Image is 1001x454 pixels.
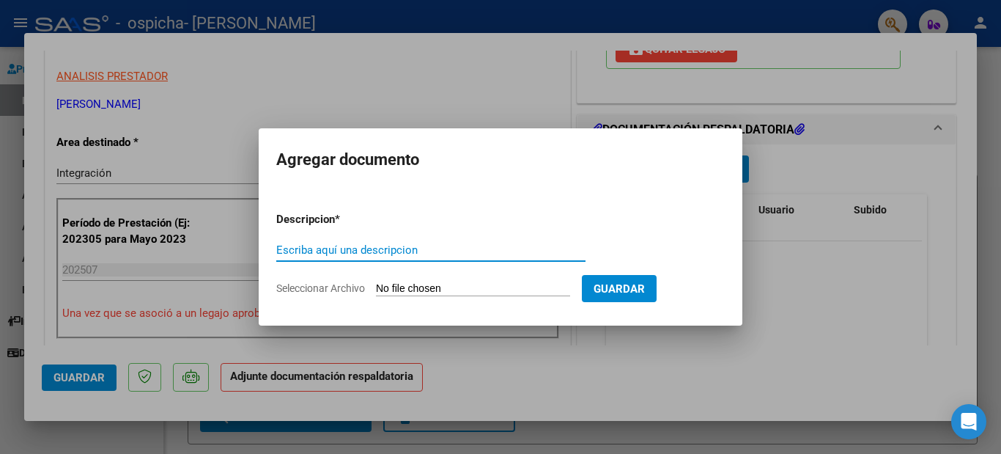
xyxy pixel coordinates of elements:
button: Guardar [582,275,657,302]
span: Seleccionar Archivo [276,282,365,294]
h2: Agregar documento [276,146,725,174]
p: Descripcion [276,211,411,228]
div: Open Intercom Messenger [951,404,986,439]
span: Guardar [594,282,645,296]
